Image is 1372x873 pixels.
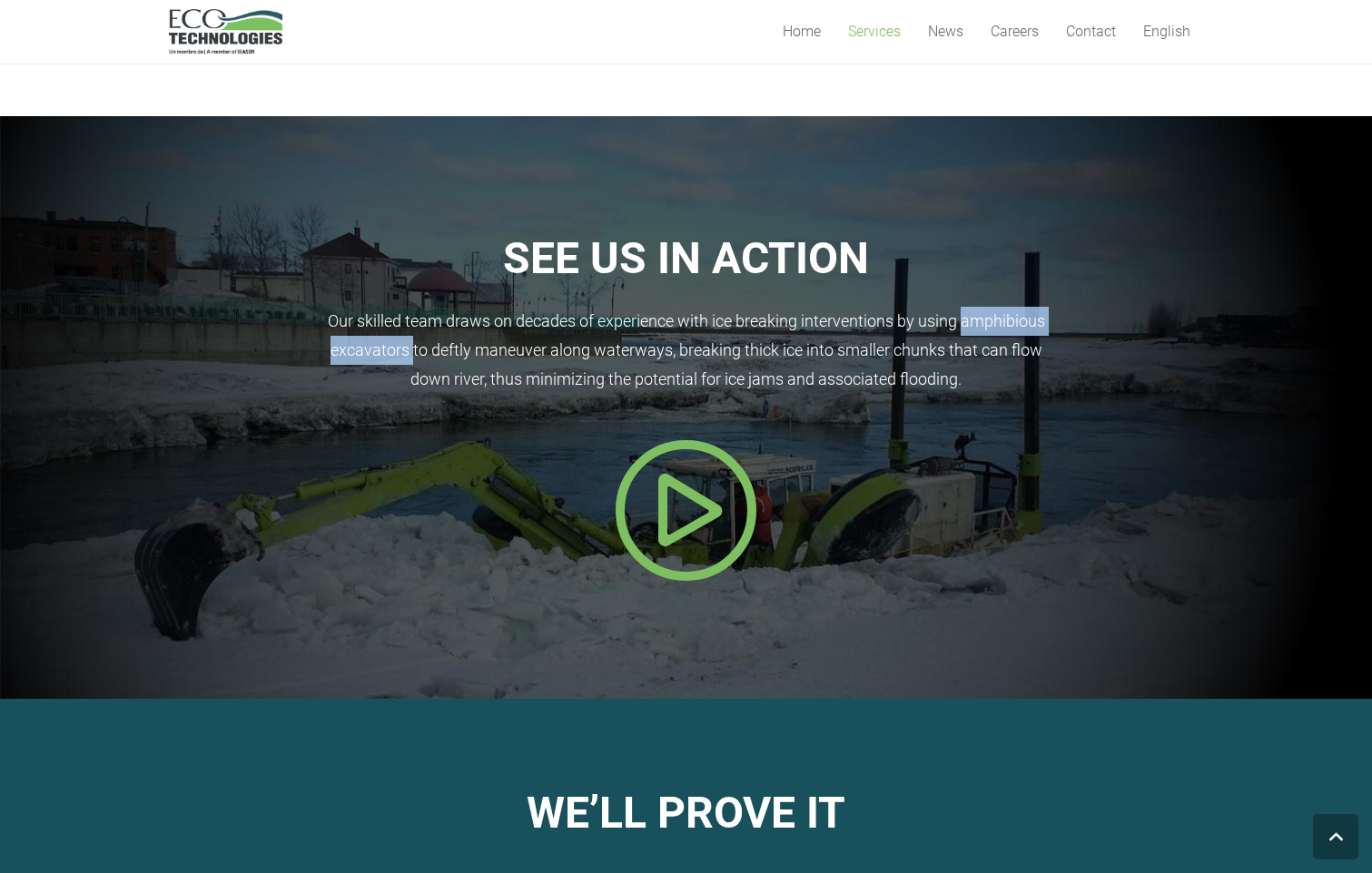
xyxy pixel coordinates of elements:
[1313,814,1358,859] a: Back to top
[783,23,821,40] span: Home
[503,232,869,284] strong: SEE US IN ACTION
[848,23,901,40] span: Services
[614,437,759,583] button: Popup
[928,23,963,40] span: News
[1066,23,1116,40] span: Contact
[169,307,1204,394] p: Our skilled team draws on decades of experience with ice breaking interventions by using amphibio...
[169,9,282,54] a: logo_EcoTech_ASDR_RGB
[1143,23,1190,40] span: English
[527,787,845,839] strong: WE’LL PROVE IT
[991,23,1039,40] span: Careers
